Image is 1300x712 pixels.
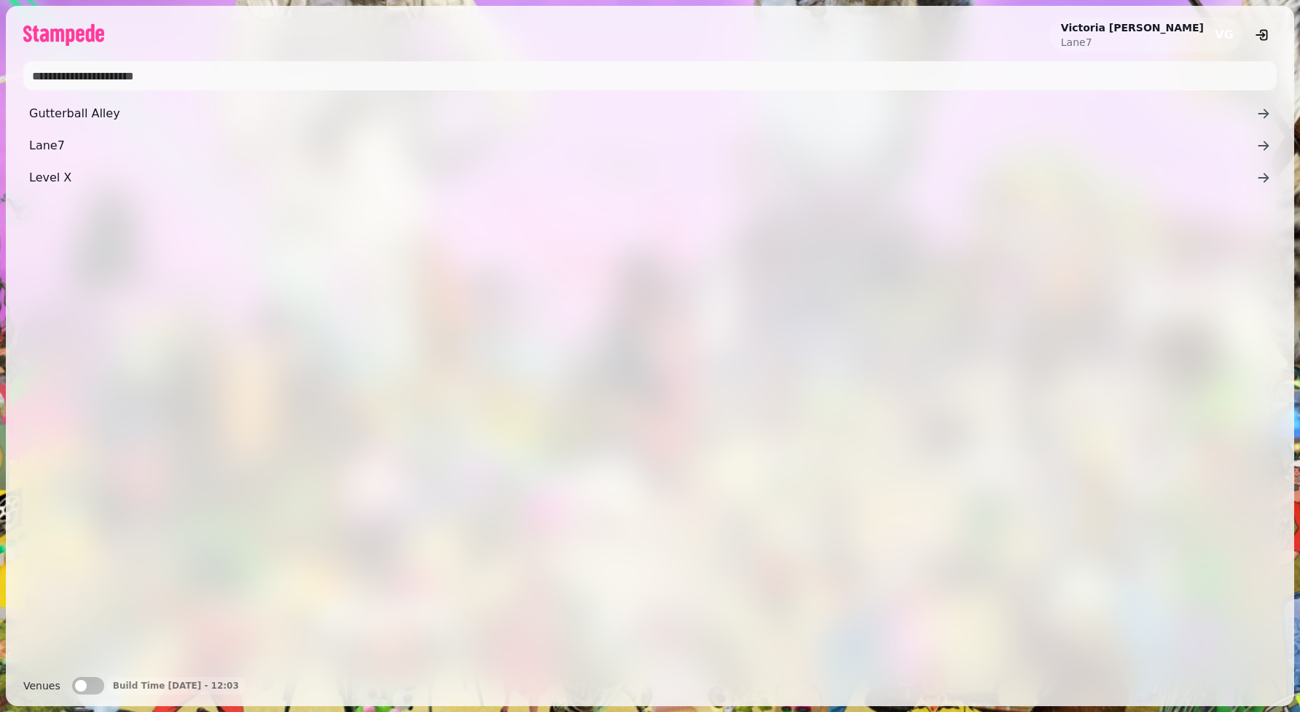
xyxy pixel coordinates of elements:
img: logo [23,24,104,46]
a: Level X [23,163,1277,192]
button: logout [1248,20,1277,50]
span: VG [1215,29,1234,41]
span: Level X [29,169,1256,187]
p: Lane7 [1061,35,1204,50]
p: Build Time [DATE] - 12:03 [113,680,239,692]
label: Venues [23,677,60,695]
h2: Victoria [PERSON_NAME] [1061,20,1204,35]
span: Lane7 [29,137,1256,154]
a: Lane7 [23,131,1277,160]
span: Gutterball Alley [29,105,1256,122]
a: Gutterball Alley [23,99,1277,128]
